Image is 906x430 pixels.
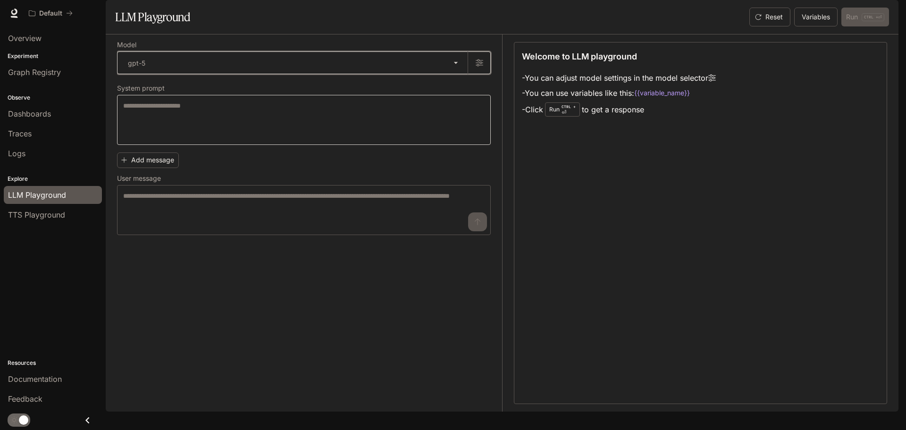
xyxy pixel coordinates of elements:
li: - You can use variables like this: [522,85,716,101]
p: gpt-5 [128,58,145,68]
h1: LLM Playground [115,8,190,26]
p: CTRL + [562,104,576,110]
p: Default [39,9,62,17]
div: Run [545,102,580,117]
button: Variables [794,8,838,26]
button: Reset [749,8,790,26]
div: gpt-5 [117,52,468,74]
p: Welcome to LLM playground [522,50,637,63]
p: System prompt [117,85,165,92]
code: {{variable_name}} [634,88,690,98]
p: User message [117,175,161,182]
li: - Click to get a response [522,101,716,118]
p: ⏎ [562,104,576,115]
p: Model [117,42,136,48]
button: Add message [117,152,179,168]
button: All workspaces [25,4,77,23]
li: - You can adjust model settings in the model selector [522,70,716,85]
